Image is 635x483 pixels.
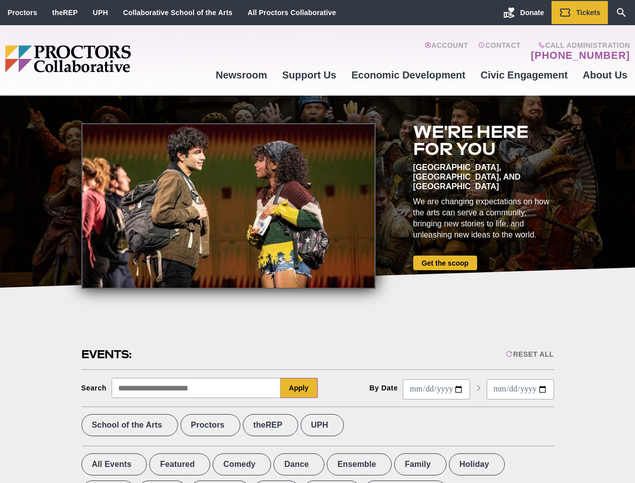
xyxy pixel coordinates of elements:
div: By Date [370,384,398,392]
a: UPH [93,9,108,17]
label: School of the Arts [81,414,178,436]
h2: We're here for you [413,123,554,157]
img: Proctors logo [5,45,208,72]
a: Donate [496,1,552,24]
span: Donate [520,9,544,17]
span: Tickets [576,9,600,17]
div: Search [81,384,107,392]
a: All Proctors Collaborative [247,9,336,17]
a: Proctors [8,9,37,17]
button: Apply [281,378,318,398]
label: Dance [274,453,324,475]
a: Tickets [552,1,608,24]
a: Account [424,41,468,61]
label: Holiday [449,453,505,475]
a: Newsroom [208,61,275,89]
label: Ensemble [327,453,392,475]
a: Contact [478,41,521,61]
a: theREP [52,9,78,17]
a: Economic Development [344,61,473,89]
label: theREP [243,414,298,436]
span: Call Administration [528,41,630,49]
div: [GEOGRAPHIC_DATA], [GEOGRAPHIC_DATA], and [GEOGRAPHIC_DATA] [413,163,554,191]
a: Collaborative School of the Arts [123,9,233,17]
a: Get the scoop [413,256,477,270]
h2: Events: [81,347,133,362]
label: Featured [149,453,210,475]
label: UPH [301,414,344,436]
div: Reset All [506,350,554,358]
a: Civic Engagement [473,61,575,89]
div: We are changing expectations on how the arts can serve a community, bringing new stories to life,... [413,196,554,240]
a: About Us [575,61,635,89]
label: Proctors [180,414,240,436]
label: Family [394,453,446,475]
a: [PHONE_NUMBER] [531,49,630,61]
a: Search [608,1,635,24]
label: All Events [81,453,147,475]
a: Support Us [275,61,344,89]
label: Comedy [213,453,271,475]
